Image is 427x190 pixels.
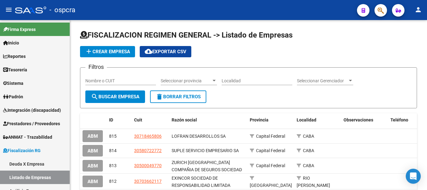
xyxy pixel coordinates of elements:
span: ABM [88,134,98,139]
span: 30500049770 [134,163,162,168]
span: Prestadores / Proveedores [3,120,60,127]
span: 814 [109,148,117,153]
span: SUPLE SERVICIO EMPRESARIO SA [172,148,239,153]
span: Tesorería [3,66,27,73]
datatable-header-cell: Cuit [132,113,169,127]
span: Capital Federal [256,163,285,168]
button: ABM [83,145,103,157]
span: Razón social [172,117,197,122]
span: CABA [303,163,314,168]
span: Sistema [3,80,23,87]
span: Seleccionar Gerenciador [297,78,348,84]
button: Exportar CSV [140,46,191,57]
span: 813 [109,163,117,168]
span: ABM [88,163,98,169]
span: Cuit [134,117,142,122]
span: Padrón [3,93,23,100]
span: [GEOGRAPHIC_DATA] [250,183,292,188]
span: 30580722772 [134,148,162,153]
span: Firma Express [3,26,36,33]
mat-icon: menu [5,6,13,13]
span: Integración (discapacidad) [3,107,61,114]
span: 812 [109,179,117,184]
span: Capital Federal [256,134,285,139]
span: 815 [109,134,117,139]
datatable-header-cell: Localidad [294,113,341,127]
mat-icon: cloud_download [145,48,152,55]
span: Exportar CSV [145,49,186,54]
button: Borrar Filtros [150,90,206,103]
span: EXINCOR SOCIEDAD DE RESPONSABILIDAD LIMITADA [172,176,230,188]
datatable-header-cell: Observaciones [341,113,388,127]
span: Seleccionar provincia [161,78,211,84]
span: Borrar Filtros [156,94,201,100]
span: ANMAT - Trazabilidad [3,134,52,141]
span: ID [109,117,113,122]
span: FISCALIZACION REGIMEN GENERAL -> Listado de Empresas [80,31,293,39]
mat-icon: search [91,93,98,100]
span: CABA [303,134,314,139]
span: Crear Empresa [85,49,130,54]
span: Fiscalización RG [3,147,41,154]
button: ABM [83,160,103,172]
div: Open Intercom Messenger [406,169,421,184]
mat-icon: delete [156,93,163,100]
button: ABM [83,176,103,187]
span: ZURICH ARGENTINA COMPAÑIA DE SEGUROS SOCIEDAD ANONIMA [172,160,242,179]
datatable-header-cell: Provincia [247,113,294,127]
button: Buscar Empresa [85,90,145,103]
button: ABM [83,130,103,142]
span: Buscar Empresa [91,94,139,100]
span: Capital Federal [256,148,285,153]
span: ABM [88,148,98,154]
span: Reportes [3,53,26,60]
button: Crear Empresa [80,46,135,57]
span: Inicio [3,39,19,46]
span: Provincia [250,117,269,122]
span: ABM [88,179,98,184]
span: LOFRAN DESARROLLOS SA [172,134,226,139]
datatable-header-cell: ID [107,113,132,127]
span: Localidad [297,117,316,122]
span: 30718465806 [134,134,162,139]
span: 30703662117 [134,179,162,184]
span: Teléfono [390,117,408,122]
span: Observaciones [344,117,373,122]
h3: Filtros [85,63,107,71]
span: CABA [303,148,314,153]
span: - ospcra [49,3,75,17]
mat-icon: person [414,6,422,13]
datatable-header-cell: Razón social [169,113,247,127]
mat-icon: add [85,48,93,55]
